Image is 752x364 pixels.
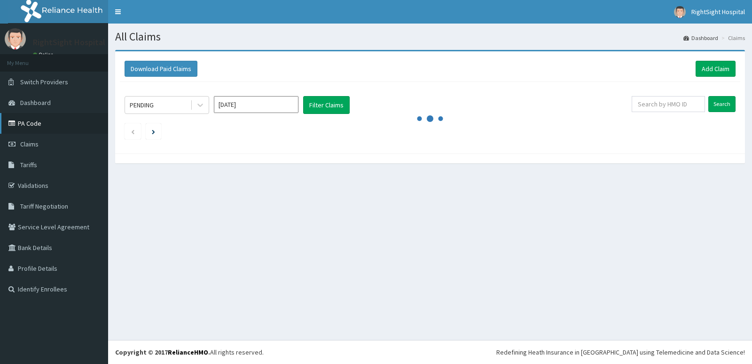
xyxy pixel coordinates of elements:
[168,348,208,356] a: RelianceHMO
[125,61,197,77] button: Download Paid Claims
[416,105,444,133] svg: audio-loading
[108,340,752,364] footer: All rights reserved.
[683,34,718,42] a: Dashboard
[20,98,51,107] span: Dashboard
[115,348,210,356] strong: Copyright © 2017 .
[214,96,298,113] input: Select Month and Year
[719,34,745,42] li: Claims
[691,8,745,16] span: RightSight Hospital
[5,28,26,49] img: User Image
[696,61,736,77] a: Add Claim
[131,127,135,136] a: Previous page
[20,202,68,210] span: Tariff Negotiation
[33,51,55,58] a: Online
[33,38,105,47] p: RightSight Hospital
[130,100,154,110] div: PENDING
[674,6,686,18] img: User Image
[708,96,736,112] input: Search
[152,127,155,136] a: Next page
[632,96,705,112] input: Search by HMO ID
[20,161,37,169] span: Tariffs
[115,31,745,43] h1: All Claims
[20,140,39,148] span: Claims
[20,78,68,86] span: Switch Providers
[303,96,350,114] button: Filter Claims
[496,348,745,357] div: Redefining Heath Insurance in [GEOGRAPHIC_DATA] using Telemedicine and Data Science!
